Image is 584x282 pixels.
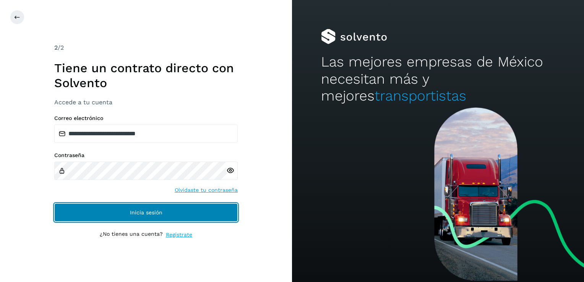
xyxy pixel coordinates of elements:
[375,88,466,104] span: transportistas
[321,53,555,104] h2: Las mejores empresas de México necesitan más y mejores
[54,152,238,159] label: Contraseña
[130,210,162,215] span: Inicia sesión
[175,186,238,194] a: Olvidaste tu contraseña
[54,43,238,52] div: /2
[54,44,58,51] span: 2
[54,203,238,222] button: Inicia sesión
[54,99,238,106] h3: Accede a tu cuenta
[54,115,238,122] label: Correo electrónico
[100,231,163,239] p: ¿No tienes una cuenta?
[54,61,238,90] h1: Tiene un contrato directo con Solvento
[166,231,192,239] a: Regístrate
